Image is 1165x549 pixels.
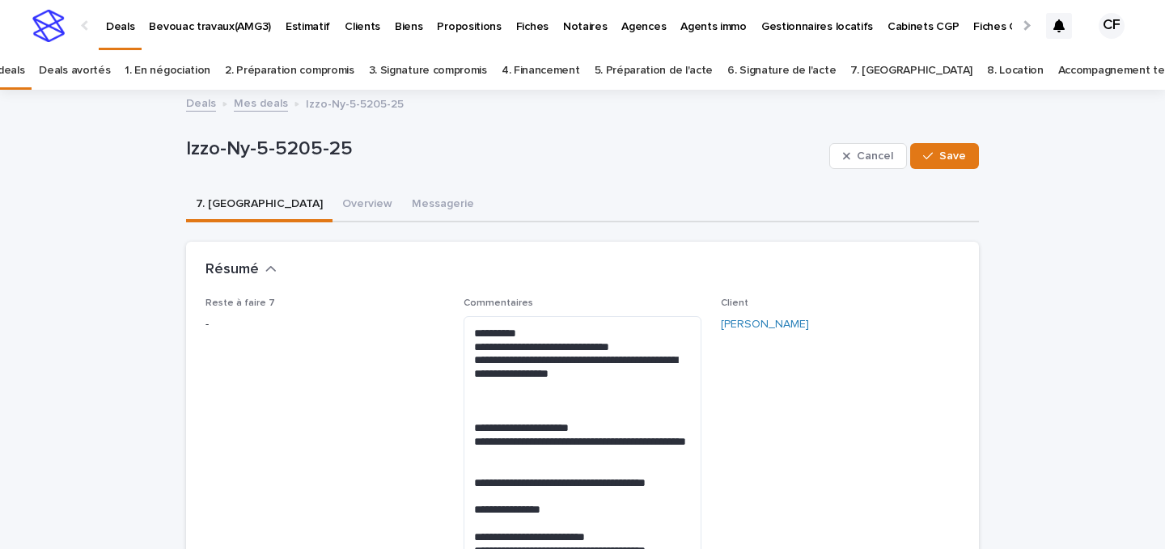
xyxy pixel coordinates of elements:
span: Client [721,298,748,308]
button: Cancel [829,143,907,169]
button: Messagerie [402,188,484,222]
a: 8. Location [987,52,1044,90]
a: 1. En négociation [125,52,210,90]
a: 6. Signature de l'acte [727,52,836,90]
span: Commentaires [464,298,533,308]
span: Reste à faire 7 [205,298,275,308]
a: Mes deals [234,93,288,112]
a: 2. Préparation compromis [225,52,354,90]
a: 5. Préparation de l'acte [595,52,714,90]
a: 4. Financement [502,52,580,90]
p: - [205,316,444,333]
div: CF [1099,13,1125,39]
a: [PERSON_NAME] [721,316,809,333]
button: Save [910,143,979,169]
a: 3. Signature compromis [369,52,487,90]
a: 7. [GEOGRAPHIC_DATA] [850,52,972,90]
a: Deals avortés [39,52,110,90]
a: Deals [186,93,216,112]
button: 7. [GEOGRAPHIC_DATA] [186,188,333,222]
p: Izzo-Ny-5-5205-25 [186,137,823,161]
span: Save [939,150,966,162]
button: Résumé [205,261,277,279]
p: Izzo-Ny-5-5205-25 [306,94,404,112]
img: stacker-logo-s-only.png [32,10,65,42]
h2: Résumé [205,261,259,279]
button: Overview [333,188,402,222]
span: Cancel [857,150,893,162]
